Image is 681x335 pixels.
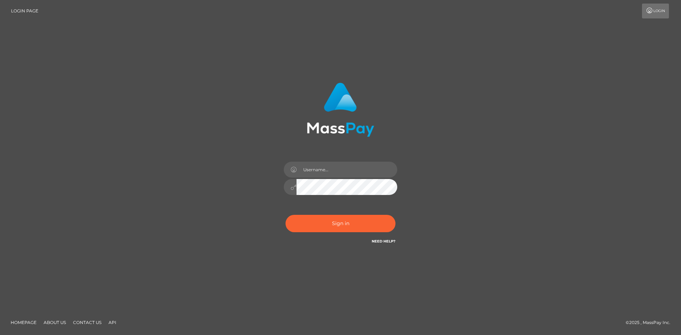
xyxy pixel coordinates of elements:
a: About Us [41,317,69,328]
a: API [106,317,119,328]
a: Homepage [8,317,39,328]
a: Login [642,4,669,18]
img: MassPay Login [307,83,374,137]
a: Contact Us [70,317,104,328]
a: Login Page [11,4,38,18]
a: Need Help? [372,239,395,244]
button: Sign in [286,215,395,232]
input: Username... [297,162,397,178]
div: © 2025 , MassPay Inc. [626,319,676,326]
